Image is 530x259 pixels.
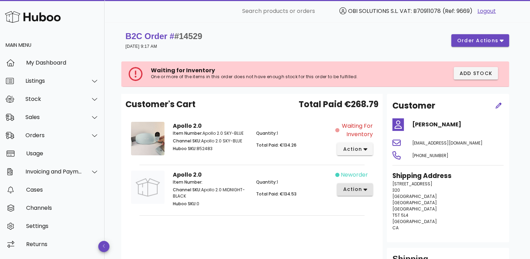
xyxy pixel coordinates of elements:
[174,31,202,41] span: #14529
[151,74,389,80] p: One or more of the items in this order does not have enough stock for this order to be fulfilled.
[392,187,400,193] span: 320
[392,219,437,224] span: [GEOGRAPHIC_DATA]
[125,31,202,41] strong: B2C Order #
[25,114,82,120] div: Sales
[412,153,448,158] span: [PHONE_NUMBER]
[454,67,498,80] button: Add Stock
[392,99,435,112] h2: Customer
[26,241,99,247] div: Returns
[392,225,399,231] span: CA
[173,146,197,151] span: Huboo SKU:
[173,146,248,152] p: 852483
[256,130,331,136] p: 1
[173,179,202,185] span: Item Number:
[173,201,197,207] span: Huboo SKU:
[443,7,473,15] span: (Ref: 9669)
[173,122,202,130] strong: Apollo 2.0
[343,146,362,153] span: action
[173,187,248,199] p: Apollo 2.0 MIDNIGHT-BLACK
[299,98,378,111] span: Total Paid €268.79
[341,122,373,139] span: Waiting for Inventory
[392,171,504,181] h3: Shipping Address
[173,138,248,144] p: Apollo 2.0 SKY-BLUE
[25,96,82,102] div: Stock
[392,212,408,218] span: T5T 5L4
[25,132,82,139] div: Orders
[173,130,248,136] p: Apollo 2.0 SKY-BLUE
[337,143,373,155] button: action
[5,9,61,24] img: Huboo Logo
[25,77,82,84] div: Listings
[173,138,201,144] span: Channel SKU:
[392,193,437,199] span: [GEOGRAPHIC_DATA]
[457,37,499,44] span: order actions
[26,186,99,193] div: Cases
[26,223,99,229] div: Settings
[256,130,277,136] span: Quantity:
[173,171,202,179] strong: Apollo 2.0
[256,191,297,197] span: Total Paid: €134.53
[256,142,297,148] span: Total Paid: €134.26
[25,168,82,175] div: Invoicing and Payments
[256,179,277,185] span: Quantity:
[173,201,248,207] p: 0
[451,34,509,47] button: order actions
[256,179,331,185] p: 1
[173,130,202,136] span: Item Number:
[341,171,368,179] span: neworder
[125,98,195,111] span: Customer's Cart
[348,7,441,15] span: OBI SOLUTIONS S.L. VAT: B70911078
[392,200,437,206] span: [GEOGRAPHIC_DATA]
[412,120,504,129] h4: [PERSON_NAME]
[26,150,99,157] div: Usage
[26,59,99,66] div: My Dashboard
[125,44,157,49] small: [DATE] 9:17 AM
[131,122,164,155] img: Product Image
[392,206,437,212] span: [GEOGRAPHIC_DATA]
[173,187,201,193] span: Channel SKU:
[477,7,496,15] a: Logout
[131,171,164,204] img: Product Image
[459,70,493,77] span: Add Stock
[337,183,373,196] button: action
[26,205,99,211] div: Channels
[392,181,432,187] span: [STREET_ADDRESS]
[151,66,215,74] span: Waiting for Inventory
[343,186,362,193] span: action
[412,140,483,146] span: [EMAIL_ADDRESS][DOMAIN_NAME]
